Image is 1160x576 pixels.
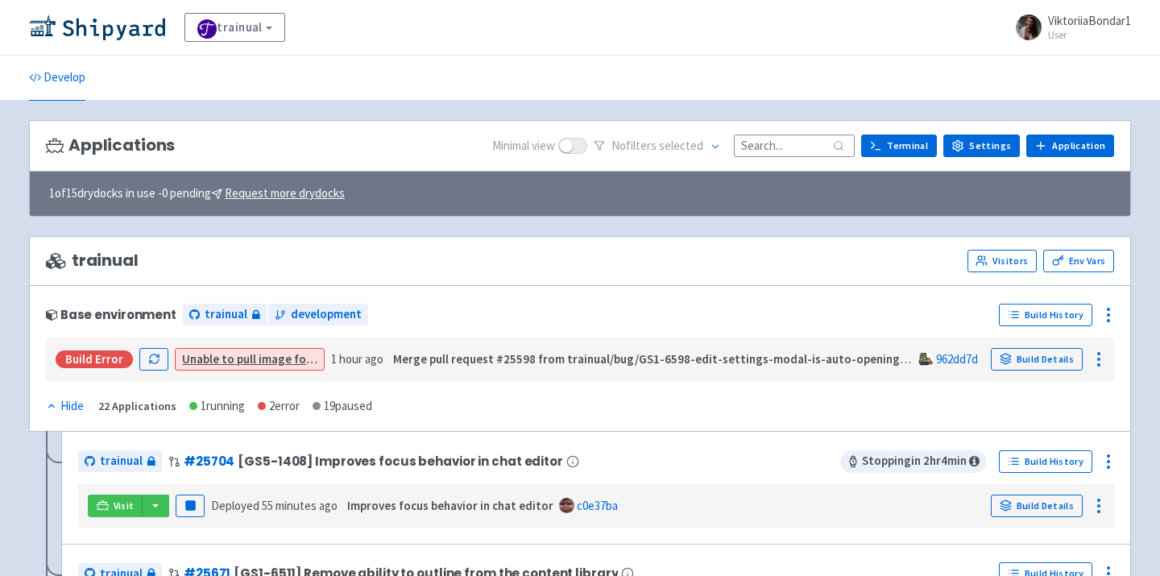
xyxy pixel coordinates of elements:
[211,498,338,513] span: Deployed
[78,450,162,472] a: trainual
[734,135,855,156] input: Search...
[46,251,139,270] span: trainual
[238,454,563,468] span: [GS5-1408] Improves focus behavior in chat editor
[861,135,937,157] a: Terminal
[183,304,267,325] a: trainual
[258,397,300,416] div: 2 error
[291,305,362,324] span: development
[184,453,234,470] a: #25704
[331,351,383,367] time: 1 hour ago
[936,351,978,367] a: 962dd7d
[991,495,1083,517] a: Build Details
[46,397,85,416] button: Hide
[840,450,986,473] span: Stopping in 2 hr 4 min
[49,184,345,203] span: 1 of 15 drydocks in use - 0 pending
[268,304,368,325] a: development
[182,351,352,367] a: Unable to pull image for worker
[659,138,703,153] span: selected
[1048,13,1131,28] span: ViktoriiaBondar1
[1043,250,1114,272] a: Env Vars
[1026,135,1114,157] a: Application
[184,13,285,42] a: trainual
[262,498,338,513] time: 55 minutes ago
[611,137,703,155] span: No filter s
[29,56,85,101] a: Develop
[1048,30,1131,40] small: User
[176,495,205,517] button: Pause
[492,137,555,155] span: Minimal view
[46,308,176,321] div: Base environment
[189,397,245,416] div: 1 running
[100,452,143,470] span: trainual
[943,135,1020,157] a: Settings
[991,348,1083,371] a: Build Details
[205,305,247,324] span: trainual
[56,350,133,368] div: Build Error
[347,498,553,513] strong: Improves focus behavior in chat editor
[577,498,618,513] a: c0e37ba
[46,136,175,155] h3: Applications
[967,250,1037,272] a: Visitors
[46,397,84,416] div: Hide
[88,495,143,517] a: Visit
[1006,15,1131,40] a: ViktoriiaBondar1 User
[225,185,345,201] u: Request more drydocks
[29,15,165,40] img: Shipyard logo
[114,499,135,512] span: Visit
[98,397,176,416] div: 22 Applications
[393,351,1062,367] strong: Merge pull request #25598 from trainual/bug/GS1-6598-edit-settings-modal-is-auto-opening-for-stan...
[999,450,1092,473] a: Build History
[999,304,1092,326] a: Build History
[313,397,372,416] div: 19 paused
